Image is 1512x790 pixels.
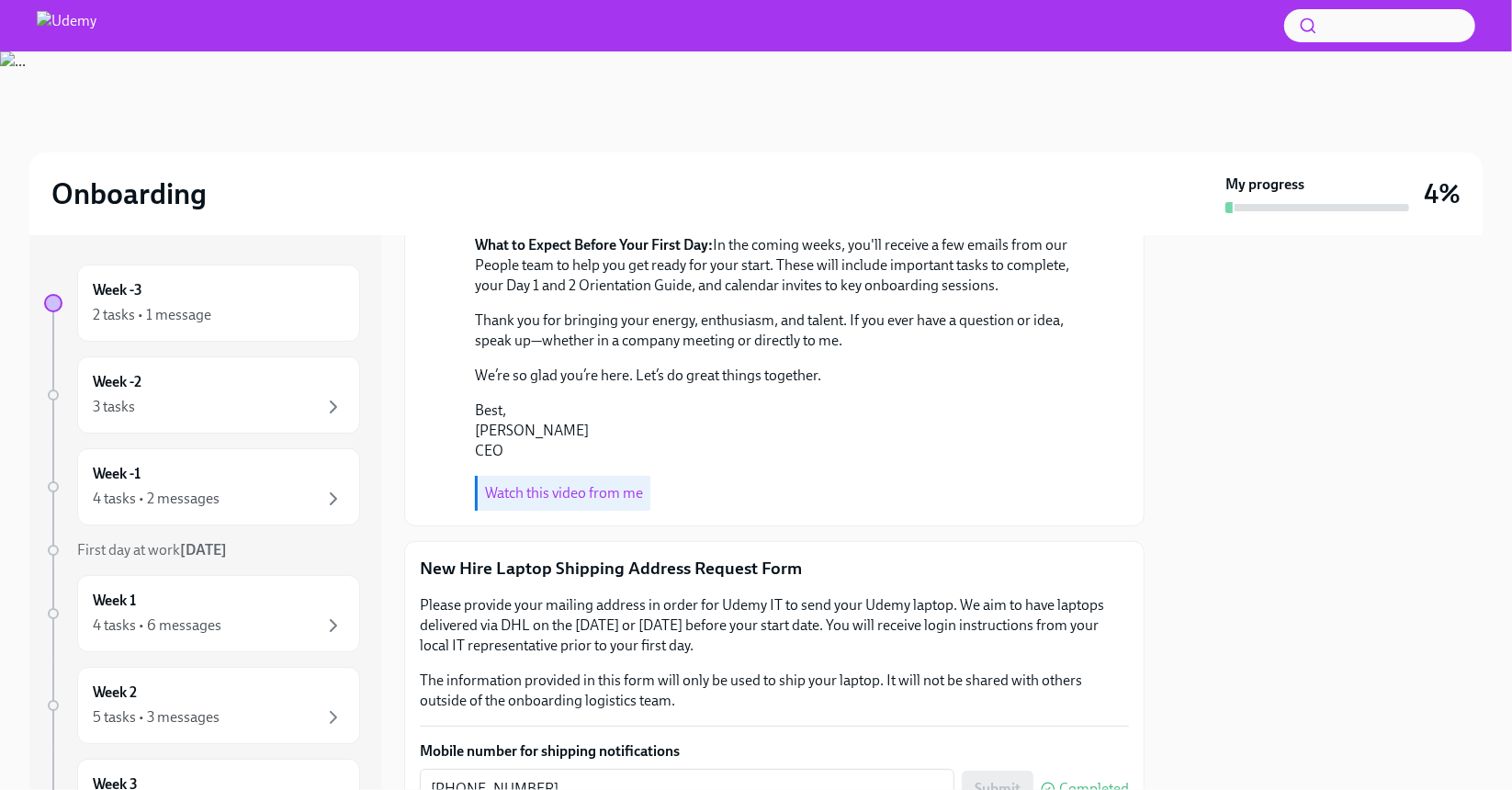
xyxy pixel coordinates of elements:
[420,595,1129,656] p: Please provide your mailing address in order for Udemy IT to send your Udemy laptop. We aim to ha...
[420,671,1129,711] p: The information provided in this form will only be used to ship your laptop. It will not be share...
[93,683,137,703] h6: Week 2
[93,305,211,325] div: 2 tasks • 1 message
[180,541,227,559] strong: [DATE]
[420,557,1129,581] p: New Hire Laptop Shipping Address Request Form
[475,310,1100,351] p: Thank you for bringing your energy, enthusiasm, and talent. If you ever have a question or idea, ...
[475,236,713,254] strong: What to Expect Before Your First Day:
[77,541,227,559] span: First day at work
[93,591,136,611] h6: Week 1
[93,280,142,300] h6: Week -3
[93,489,220,509] div: 4 tasks • 2 messages
[93,615,221,636] div: 4 tasks • 6 messages
[93,372,141,392] h6: Week -2
[93,397,135,417] div: 3 tasks
[93,707,220,728] div: 5 tasks • 3 messages
[475,366,1100,386] p: We’re so glad you’re here. Let’s do great things together.
[475,401,1100,461] p: Best, [PERSON_NAME] CEO
[37,11,96,40] img: Udemy
[44,667,360,744] a: Week 25 tasks • 3 messages
[475,235,1100,296] p: In the coming weeks, you'll receive a few emails from our People team to help you get ready for y...
[44,356,360,434] a: Week -23 tasks
[420,741,1129,762] label: Mobile number for shipping notifications
[93,464,141,484] h6: Week -1
[44,575,360,652] a: Week 14 tasks • 6 messages
[51,175,207,212] h2: Onboarding
[44,265,360,342] a: Week -32 tasks • 1 message
[44,540,360,560] a: First day at work[DATE]
[1225,175,1304,195] strong: My progress
[44,448,360,525] a: Week -14 tasks • 2 messages
[485,484,643,502] a: Watch this video from me
[1424,177,1461,210] h3: 4%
